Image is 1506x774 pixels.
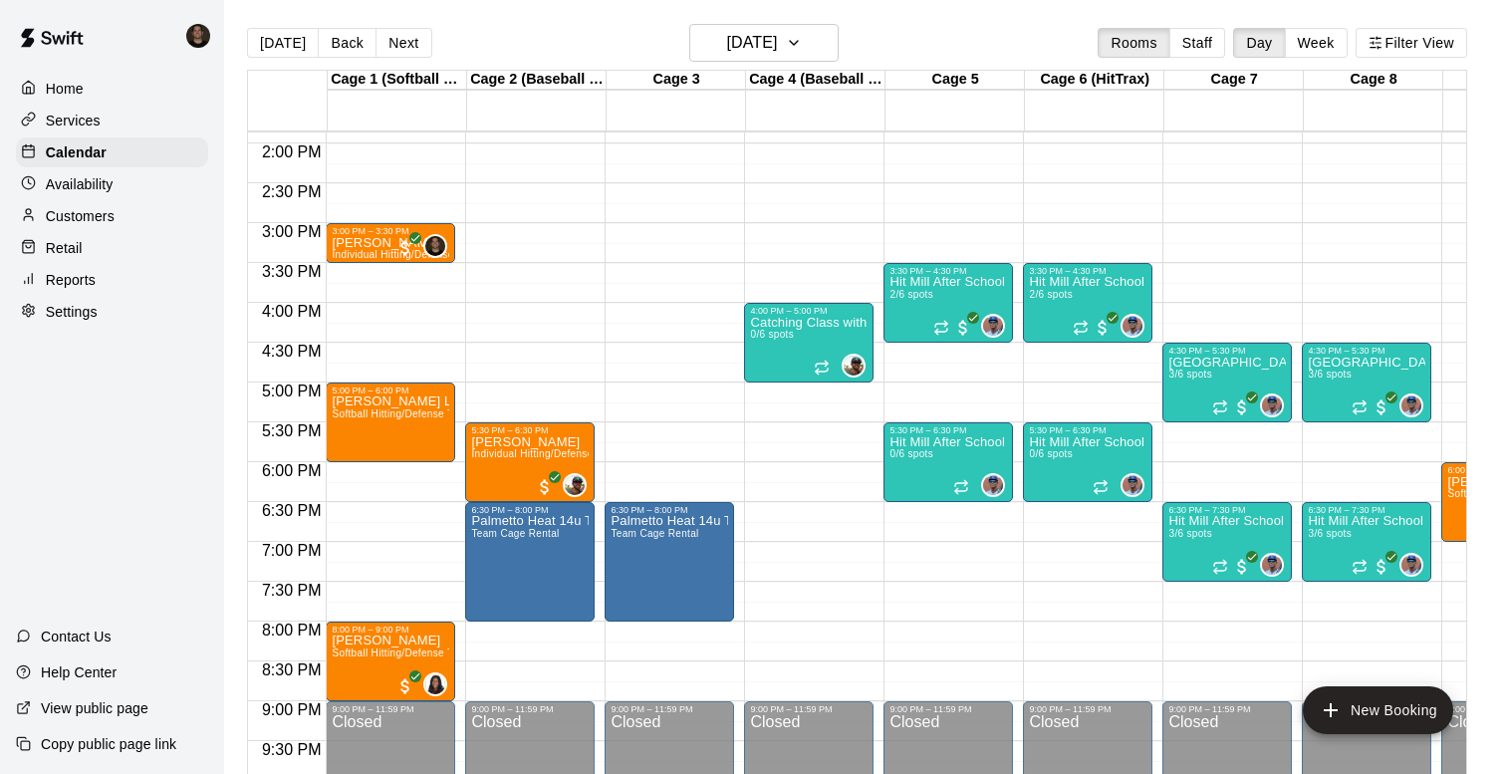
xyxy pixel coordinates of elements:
[332,249,533,260] span: Individual Hitting/Defense Training: 30 min
[883,263,1013,343] div: 3:30 PM – 4:30 PM: Hit Mill After School Academy- Hitting
[1262,395,1282,415] img: Francis Grullon
[257,422,327,439] span: 5:30 PM
[1169,28,1226,58] button: Staff
[953,479,969,495] span: Recurring event
[1168,346,1286,356] div: 4:30 PM – 5:30 PM
[1232,397,1252,417] span: All customers have paid
[535,477,555,497] span: All customers have paid
[1164,71,1304,90] div: Cage 7
[885,71,1025,90] div: Cage 5
[46,142,107,162] p: Calendar
[376,28,431,58] button: Next
[1268,393,1284,417] span: Francis Grullon
[467,71,607,90] div: Cage 2 (Baseball Pitching Machine)
[425,236,445,256] img: Kyle Harris
[1399,553,1423,577] div: Francis Grullon
[889,448,933,459] span: 0/6 spots filled
[1232,557,1252,577] span: All customers have paid
[983,316,1003,336] img: Francis Grullon
[41,734,176,754] p: Copy public page link
[257,582,327,599] span: 7:30 PM
[1123,316,1142,336] img: Francis Grullon
[844,356,864,376] img: Ben Boykin
[471,448,670,459] span: Individual Hitting/Defense Training: 1 hour
[989,473,1005,497] span: Francis Grullon
[46,79,84,99] p: Home
[257,383,327,399] span: 5:00 PM
[750,306,868,316] div: 4:00 PM – 5:00 PM
[1168,704,1286,714] div: 9:00 PM – 11:59 PM
[1121,314,1144,338] div: Francis Grullon
[1168,528,1212,539] span: 3/6 spots filled
[611,528,698,539] span: Team Cage Rental
[744,303,874,383] div: 4:00 PM – 5:00 PM: Catching Class with Ben Boykin
[471,528,559,539] span: Team Cage Rental
[326,383,455,462] div: 5:00 PM – 6:00 PM: Dan Gibbons Lesson
[605,502,734,622] div: 6:30 PM – 8:00 PM: Palmetto Heat 14u Temple
[889,266,1007,276] div: 3:30 PM – 4:30 PM
[1025,71,1164,90] div: Cage 6 (HitTrax)
[423,234,447,258] div: Kyle Harris
[750,329,794,340] span: 0/6 spots filled
[1372,397,1391,417] span: All customers have paid
[41,698,148,718] p: View public page
[1407,393,1423,417] span: Francis Grullon
[611,704,728,714] div: 9:00 PM – 11:59 PM
[1268,553,1284,577] span: Francis Grullon
[257,502,327,519] span: 6:30 PM
[326,622,455,701] div: 8:00 PM – 9:00 PM: Emmi Ramsey
[842,354,866,378] div: Ben Boykin
[257,661,327,678] span: 8:30 PM
[1401,395,1421,415] img: Francis Grullon
[328,71,467,90] div: Cage 1 (Softball Pitching Machine)
[1303,686,1453,734] button: add
[611,505,728,515] div: 6:30 PM – 8:00 PM
[332,226,449,236] div: 3:00 PM – 3:30 PM
[883,422,1013,502] div: 5:30 PM – 6:30 PM: Hit Mill After School Academy 10-13u- Hitting
[1023,263,1152,343] div: 3:30 PM – 4:30 PM: Hit Mill After School Academy- Hitting
[571,473,587,497] span: Ben Boykin
[1129,314,1144,338] span: Francis Grullon
[41,662,117,682] p: Help Center
[41,627,112,646] p: Contact Us
[1168,369,1212,380] span: 3/6 spots filled
[425,674,445,694] img: KaDedra Temple
[471,425,589,435] div: 5:30 PM – 6:30 PM
[257,462,327,479] span: 6:00 PM
[326,223,455,263] div: 3:00 PM – 3:30 PM: Mia Kovacs
[1029,448,1073,459] span: 0/6 spots filled
[1029,289,1073,300] span: 2/6 spots filled
[332,647,521,658] span: Softball Hitting/Defense Training: 1 hour
[1123,475,1142,495] img: Francis Grullon
[1308,528,1352,539] span: 3/6 spots filled
[257,542,327,559] span: 7:00 PM
[257,741,327,758] span: 9:30 PM
[1308,505,1425,515] div: 6:30 PM – 7:30 PM
[46,206,115,226] p: Customers
[953,318,973,338] span: All customers have paid
[257,263,327,280] span: 3:30 PM
[1260,393,1284,417] div: Francis Grullon
[332,408,521,419] span: Softball Hitting/Defense Training: 1 hour
[465,502,595,622] div: 6:30 PM – 8:00 PM: Palmetto Heat 14u Temple
[563,473,587,497] div: Ben Boykin
[889,289,933,300] span: 2/6 spots filled
[1162,343,1292,422] div: 4:30 PM – 5:30 PM: Hit Mill After School Academy 8u-10u- Fielding
[471,505,589,515] div: 6:30 PM – 8:00 PM
[1260,553,1284,577] div: Francis Grullon
[983,475,1003,495] img: Francis Grullon
[1372,557,1391,577] span: All customers have paid
[431,234,447,258] span: Kyle Harris
[1168,505,1286,515] div: 6:30 PM – 7:30 PM
[431,672,447,696] span: KaDedra Temple
[1162,502,1292,582] div: 6:30 PM – 7:30 PM: Hit Mill After School Academy 11-13u- Fielding
[981,314,1005,338] div: Francis Grullon
[395,676,415,696] span: All customers have paid
[1212,559,1228,575] span: Recurring event
[257,343,327,360] span: 4:30 PM
[746,71,885,90] div: Cage 4 (Baseball Pitching Machine)
[1302,343,1431,422] div: 4:30 PM – 5:30 PM: Hit Mill After School Academy 8u-10u- Fielding
[1212,399,1228,415] span: Recurring event
[46,111,101,130] p: Services
[1399,393,1423,417] div: Francis Grullon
